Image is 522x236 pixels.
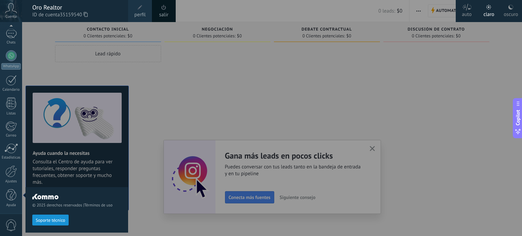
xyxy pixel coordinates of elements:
div: Ajustes [1,179,21,184]
button: Soporte técnico [32,215,69,225]
span: Soporte técnico [36,218,65,223]
div: Ayuda [1,203,21,207]
div: Correo [1,133,21,138]
div: Estadísticas [1,156,21,160]
div: auto [462,4,472,22]
div: Listas [1,111,21,116]
a: Términos de uso [84,203,112,208]
span: 35159540 [60,11,88,19]
span: perfil [134,11,145,19]
div: claro [484,4,494,22]
div: oscuro [504,4,518,22]
a: Soporte técnico [32,217,69,222]
div: WhatsApp [1,63,21,70]
a: salir [159,11,168,19]
div: Calendario [1,88,21,92]
div: Oro Realtor [32,4,121,11]
div: Chats [1,40,21,45]
span: Cuenta [5,15,17,19]
span: © 2025 derechos reservados | [32,203,121,208]
span: ID de cuenta [32,11,121,19]
span: Copilot [515,110,521,125]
